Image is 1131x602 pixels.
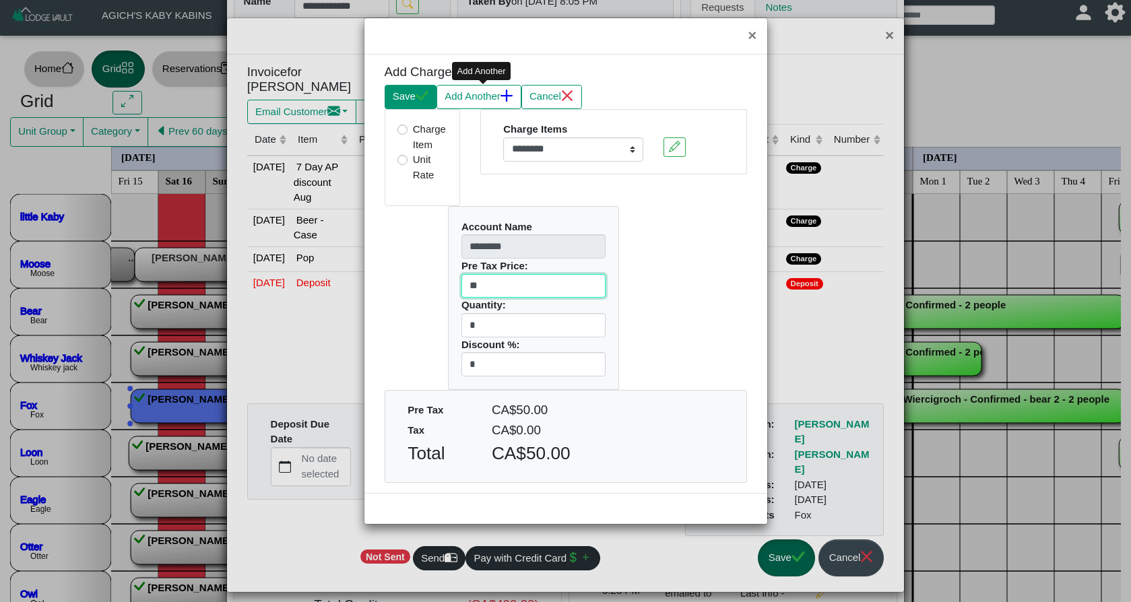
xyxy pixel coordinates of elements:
svg: pencil [669,141,680,152]
button: Add Anotherplus [437,85,521,109]
b: Discount %: [461,339,520,350]
svg: x [561,90,574,102]
b: Quantity: [461,299,506,310]
svg: plus [500,90,513,102]
label: Charge Item [413,122,447,152]
div: Add Another [452,62,511,80]
b: Pre Tax [408,404,443,415]
b: Account Name [461,221,532,232]
h5: CA$50.00 [492,403,723,418]
b: Charge Items [503,123,567,135]
button: Cancelx [521,85,582,109]
label: Unit Rate [413,152,447,182]
button: Savecheck [385,85,437,109]
b: Pre Tax Price: [461,260,528,271]
svg: check [416,90,428,102]
h3: Total [408,443,472,465]
h5: CA$0.00 [492,423,723,438]
button: pencil [664,137,686,157]
h5: Add Charge [385,65,556,80]
h3: CA$50.00 [492,443,723,465]
button: Close [738,18,767,54]
b: Tax [408,424,424,436]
